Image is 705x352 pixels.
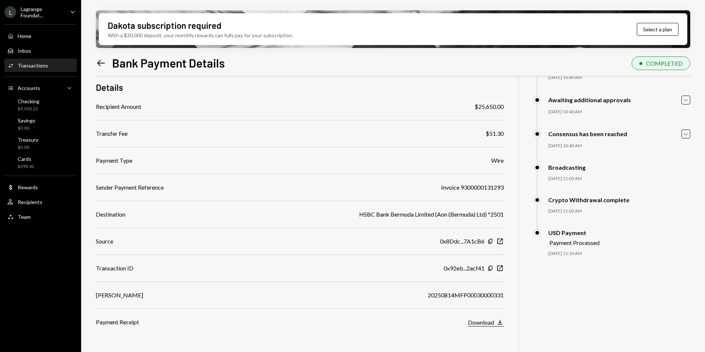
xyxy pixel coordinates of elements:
div: Source [96,237,113,246]
button: Select a plan [637,23,678,36]
div: Transfer Fee [96,129,128,138]
a: Accounts [4,81,77,94]
a: Home [4,29,77,42]
div: Recipients [18,199,42,205]
div: [DATE] 10:40 AM [548,109,690,115]
div: Destination [96,210,125,219]
h3: Details [96,81,123,93]
div: Download [468,319,494,326]
div: 0x8Ddc...7A1cB6 [440,237,485,246]
div: Payment Type [96,156,132,165]
div: USD Payment [548,229,600,236]
div: Dakota subscription required [108,19,221,31]
div: Wire [491,156,504,165]
div: L [4,6,16,18]
div: Recipient Amount [96,102,141,111]
h1: Bank Payment Details [112,55,225,70]
div: [DATE] 10:40 AM [548,75,690,81]
div: Treasury [18,137,38,143]
div: [DATE] 11:10 AM [548,251,690,257]
div: $390.42 [18,163,34,170]
a: Savings$0.00 [4,115,77,133]
a: Recipients [4,195,77,208]
div: $25,650.00 [475,102,504,111]
div: [DATE] 10:40 AM [548,143,690,149]
a: Treasury$0.00 [4,134,77,152]
a: Rewards [4,180,77,194]
div: $9,500.23 [18,106,39,112]
div: 20250814MFP00030000331 [428,291,504,300]
div: Savings [18,117,35,124]
div: Broadcasting [548,164,586,171]
a: Transactions [4,59,77,72]
div: Home [18,33,31,39]
div: Invoice 9300000131293 [441,183,504,192]
a: Cards$390.42 [4,153,77,171]
div: Transactions [18,62,48,69]
div: With a $30,000 deposit, your monthly rewards can fully pay for your subscription. [108,31,293,39]
div: [PERSON_NAME] [96,291,143,300]
div: Sender Payment Reference [96,183,164,192]
div: Transaction ID [96,264,133,273]
a: Checking$9,500.23 [4,96,77,114]
div: $0.00 [18,125,35,131]
div: Cards [18,156,34,162]
div: Inbox [18,48,31,54]
div: 0x92eb...2acf41 [444,264,485,273]
a: Inbox [4,44,77,57]
div: Payment Receipt [96,318,139,327]
div: Team [18,214,31,220]
div: COMPLETED [646,60,683,67]
button: Download [468,318,504,327]
div: Crypto Withdrawal complete [548,196,629,203]
div: Awaiting additional approvals [548,96,631,103]
div: [DATE] 11:03 AM [548,176,690,182]
div: Payment Processed [549,239,600,246]
div: Lagrange Foundat... [21,6,64,18]
div: Consensus has been reached [548,130,627,137]
div: HSBC Bank Bermuda Limited (Aon (Bermuda) Ltd) *2501 [359,210,504,219]
div: Checking [18,98,39,104]
div: [DATE] 11:03 AM [548,208,690,214]
div: Rewards [18,184,38,190]
div: $0.00 [18,144,38,151]
a: Team [4,210,77,223]
div: $51.30 [486,129,504,138]
div: Accounts [18,85,40,91]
